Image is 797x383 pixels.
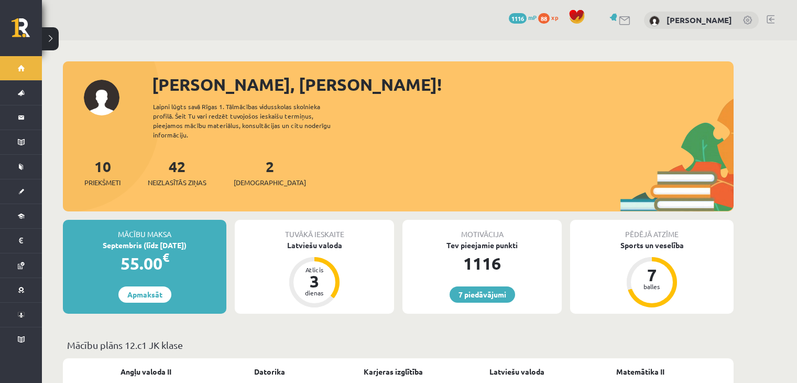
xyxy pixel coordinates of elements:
[67,338,729,352] p: Mācību plāns 12.c1 JK klase
[299,267,330,273] div: Atlicis
[509,13,527,24] span: 1116
[152,72,734,97] div: [PERSON_NAME], [PERSON_NAME]!
[121,366,171,377] a: Angļu valoda II
[489,366,544,377] a: Latviešu valoda
[63,240,226,251] div: Septembris (līdz [DATE])
[538,13,563,22] a: 88 xp
[570,220,734,240] div: Pēdējā atzīme
[63,251,226,276] div: 55.00
[118,286,171,303] a: Apmaksāt
[570,240,734,251] div: Sports un veselība
[636,283,668,290] div: balles
[402,251,562,276] div: 1116
[148,177,206,188] span: Neizlasītās ziņas
[528,13,537,22] span: mP
[12,18,42,45] a: Rīgas 1. Tālmācības vidusskola
[234,177,306,188] span: [DEMOGRAPHIC_DATA]
[148,157,206,188] a: 42Neizlasītās ziņas
[235,220,394,240] div: Tuvākā ieskaite
[235,240,394,251] div: Latviešu valoda
[84,177,121,188] span: Priekšmeti
[616,366,664,377] a: Matemātika II
[364,366,423,377] a: Karjeras izglītība
[84,157,121,188] a: 10Priekšmeti
[551,13,558,22] span: xp
[570,240,734,309] a: Sports un veselība 7 balles
[538,13,550,24] span: 88
[235,240,394,309] a: Latviešu valoda Atlicis 3 dienas
[402,220,562,240] div: Motivācija
[153,102,349,140] div: Laipni lūgts savā Rīgas 1. Tālmācības vidusskolas skolnieka profilā. Šeit Tu vari redzēt tuvojošo...
[162,250,169,265] span: €
[636,267,668,283] div: 7
[649,16,660,26] img: Daniela Kozlovska
[450,286,515,303] a: 7 piedāvājumi
[63,220,226,240] div: Mācību maksa
[667,15,732,25] a: [PERSON_NAME]
[299,290,330,296] div: dienas
[402,240,562,251] div: Tev pieejamie punkti
[299,273,330,290] div: 3
[509,13,537,22] a: 1116 mP
[234,157,306,188] a: 2[DEMOGRAPHIC_DATA]
[254,366,285,377] a: Datorika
